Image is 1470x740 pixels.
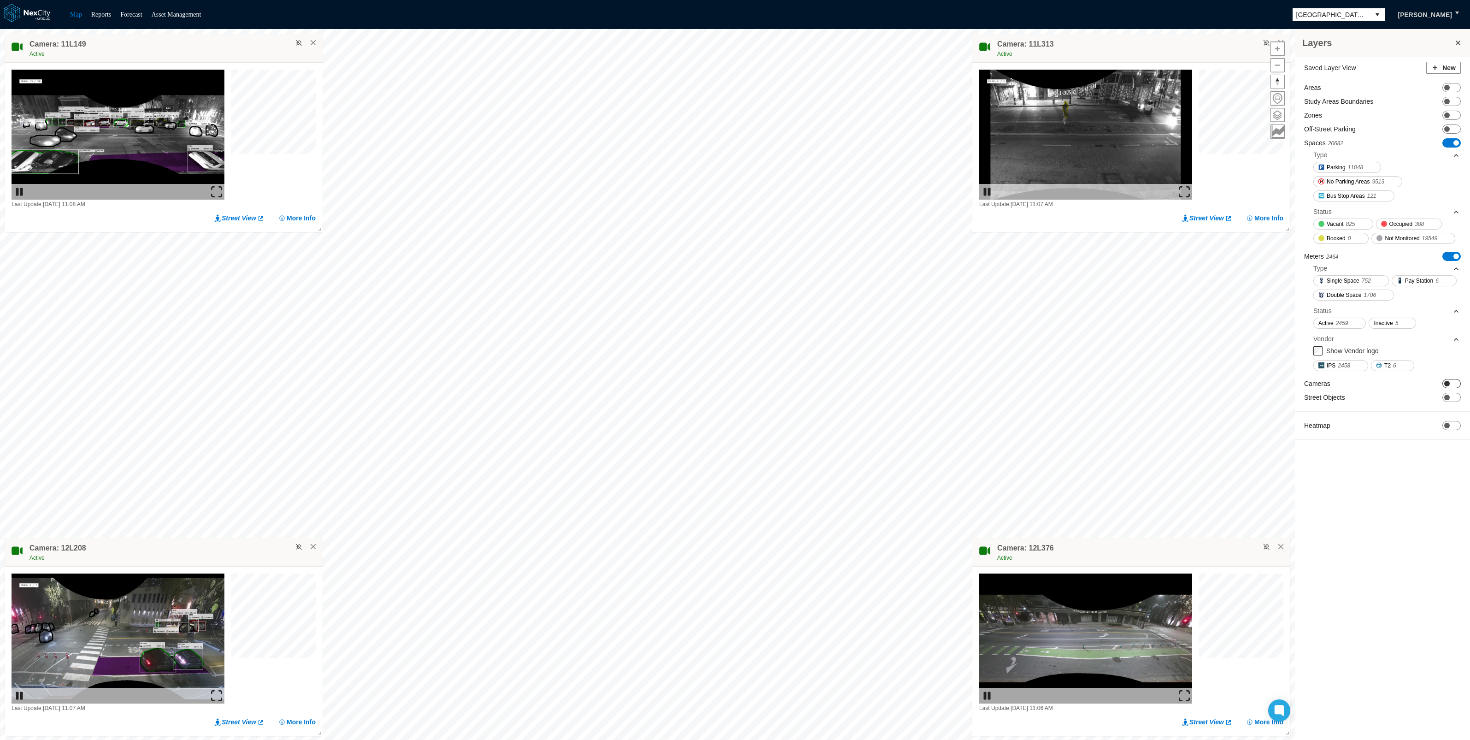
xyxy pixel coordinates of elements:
[1304,252,1339,261] label: Meters
[1246,718,1283,727] button: More Info
[1277,543,1285,551] button: Close popup
[120,11,142,18] a: Forecast
[1326,347,1379,355] label: Show Vendor logo
[1372,177,1384,186] span: 9513
[1304,138,1343,148] label: Spaces
[1304,124,1356,134] label: Off-Street Parking
[1313,264,1327,273] div: Type
[1327,290,1361,300] span: Double Space
[1313,275,1389,286] button: Single Space752
[1263,544,1270,550] img: svg%3e
[1422,234,1437,243] span: 19549
[1313,306,1332,315] div: Status
[1270,58,1285,72] button: Zoom out
[14,691,25,702] img: play
[1393,361,1396,370] span: 6
[1270,41,1285,56] button: Zoom in
[1254,718,1283,727] span: More Info
[1302,36,1453,49] h3: Layers
[1182,213,1232,223] a: Street View
[1313,176,1402,187] button: No Parking Areas9513
[1304,97,1373,106] label: Study Areas Boundaries
[997,555,1012,561] span: Active
[1426,62,1461,74] button: New
[1199,70,1288,159] canvas: Map
[1348,163,1363,172] span: 11048
[295,544,302,550] img: svg%3e
[1374,319,1393,328] span: Inactive
[1327,234,1346,243] span: Booked
[214,213,265,223] a: Street View
[231,70,321,159] canvas: Map
[1346,219,1355,229] span: 825
[1313,318,1366,329] button: Active2459
[1415,219,1424,229] span: 308
[1199,574,1288,663] canvas: Map
[1435,276,1439,285] span: 6
[1371,360,1414,371] button: T26
[1442,63,1456,72] span: New
[997,543,1054,553] h4: Camera: 12L376
[1254,213,1283,223] span: More Info
[1376,219,1442,230] button: Occupied308
[982,691,993,702] img: play
[1328,140,1343,147] span: 20682
[1392,275,1457,286] button: Pay Station6
[1384,361,1391,370] span: T2
[1271,59,1284,72] span: Zoom out
[979,200,1192,209] div: Last Update: [DATE] 11:07 AM
[1313,334,1334,343] div: Vendor
[1327,276,1359,285] span: Single Space
[214,718,265,727] a: Street View
[1336,319,1348,328] span: 2459
[309,543,318,551] button: Close popup
[1313,219,1373,230] button: Vacant825
[1395,319,1399,328] span: 5
[1263,40,1270,46] img: svg%3e
[1313,233,1369,244] button: Booked0
[1304,63,1356,72] label: Saved Layer View
[1348,234,1351,243] span: 0
[1313,332,1460,346] div: Vendor
[1367,191,1376,201] span: 121
[70,11,82,18] a: Map
[278,213,316,223] button: More Info
[12,704,224,713] div: Last Update: [DATE] 11:07 AM
[1189,213,1224,223] span: Street View
[1326,254,1339,260] span: 2464
[1327,219,1343,229] span: Vacant
[1389,219,1413,229] span: Occupied
[1179,186,1190,197] img: expand
[1362,276,1371,285] span: 752
[1371,233,1455,244] button: Not Monitored19549
[1370,8,1385,21] button: select
[1304,83,1321,92] label: Areas
[1313,205,1460,219] div: Status
[1270,75,1285,89] button: Reset bearing to north
[1313,190,1394,201] button: Bus Stop Areas121
[1327,361,1335,370] span: IPS
[979,574,1192,704] img: video
[1277,39,1285,47] button: Close popup
[29,39,86,49] h4: Camera: 11L149
[211,186,222,197] img: expand
[1398,10,1452,19] span: [PERSON_NAME]
[1270,108,1285,122] button: Layers management
[231,574,321,663] canvas: Map
[1313,290,1394,301] button: Double Space1706
[12,200,224,209] div: Last Update: [DATE] 11:08 AM
[4,727,15,737] a: Mapbox homepage
[1296,10,1366,19] span: [GEOGRAPHIC_DATA][PERSON_NAME]
[979,70,1192,200] img: video
[287,213,316,223] span: More Info
[287,718,316,727] span: More Info
[1313,304,1460,318] div: Status
[1179,691,1190,702] img: expand
[1313,261,1460,275] div: Type
[1338,361,1350,370] span: 2458
[1246,213,1283,223] button: More Info
[1327,163,1346,172] span: Parking
[1189,718,1224,727] span: Street View
[1270,124,1285,139] button: Key metrics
